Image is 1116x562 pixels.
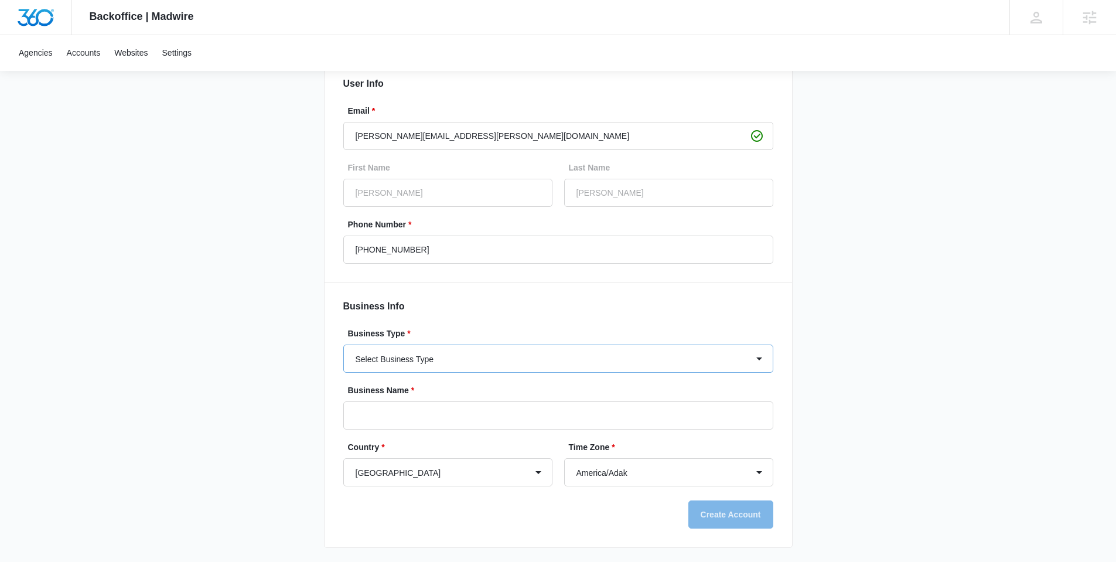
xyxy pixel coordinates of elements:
[348,328,778,340] label: Business Type
[348,441,557,454] label: Country
[343,77,773,91] h2: User Info
[348,105,778,117] label: Email
[348,162,557,174] label: First Name
[343,122,773,150] input: janedoe@gmail.com
[569,162,778,174] label: Last Name
[90,11,194,23] span: Backoffice | Madwire
[60,35,108,71] a: Accounts
[107,35,155,71] a: Websites
[348,219,778,231] label: Phone Number
[12,35,60,71] a: Agencies
[348,384,778,397] label: Business Name
[155,35,199,71] a: Settings
[343,299,773,314] h2: Business Info
[569,441,778,454] label: Time Zone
